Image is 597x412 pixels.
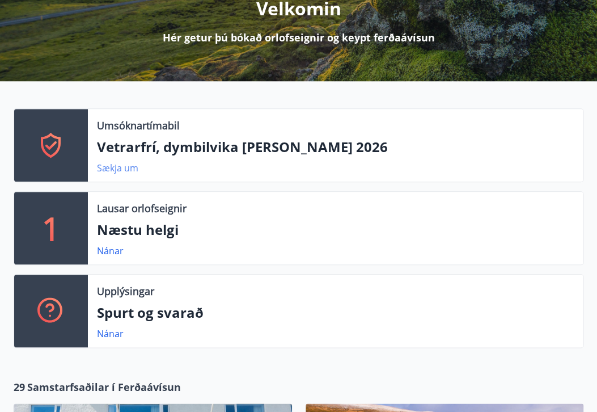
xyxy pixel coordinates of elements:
a: Sækja um [97,162,138,174]
a: Nánar [97,245,124,257]
span: 29 [14,380,25,394]
p: Vetrarfrí, dymbilvika [PERSON_NAME] 2026 [97,137,574,157]
p: Spurt og svarað [97,303,574,322]
p: Hér getur þú bókað orlofseignir og keypt ferðaávísun [163,30,435,45]
p: Umsóknartímabil [97,118,180,133]
a: Nánar [97,327,124,340]
p: Næstu helgi [97,220,574,239]
p: Lausar orlofseignir [97,201,187,216]
span: Samstarfsaðilar í Ferðaávísun [27,380,181,394]
p: 1 [42,207,60,250]
p: Upplýsingar [97,284,154,299]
